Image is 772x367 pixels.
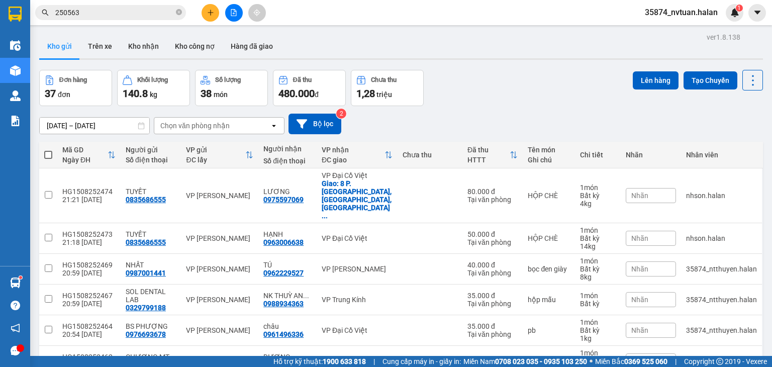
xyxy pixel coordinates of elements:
span: kg [150,90,157,99]
span: Miền Nam [463,356,587,367]
div: Người nhận [263,145,312,153]
div: HỘP CHÈ [528,192,570,200]
div: VP [PERSON_NAME] [186,296,253,304]
span: đơn [58,90,70,99]
div: NK THUỲ ANH 2 [263,292,312,300]
div: VP [PERSON_NAME] [186,326,253,334]
div: 1 món [580,318,616,326]
span: món [214,90,228,99]
strong: 0369 525 060 [624,357,667,365]
div: 0962229527 [263,269,304,277]
div: Ghi chú [528,156,570,164]
span: 35874_nvtuan.halan [637,6,726,19]
span: Nhãn [631,326,648,334]
div: HG1508252464 [62,322,116,330]
button: Kho gửi [39,34,80,58]
div: LƯƠNG [263,188,312,196]
div: HG1508252474 [62,188,116,196]
div: HG1508252467 [62,292,116,300]
div: bọc đen giày [528,265,570,273]
th: Toggle SortBy [57,142,121,168]
div: 1 món [580,349,616,357]
div: HG1508252473 [62,230,116,238]
button: Đã thu480.000đ [273,70,346,106]
button: Chưa thu1,28 triệu [351,70,424,106]
div: Số điện thoại [126,156,176,164]
button: caret-down [748,4,766,22]
div: 0963006638 [263,238,304,246]
sup: 2 [336,109,346,119]
img: warehouse-icon [10,278,21,288]
div: 20:59 [DATE] [62,269,116,277]
div: Người gửi [126,146,176,154]
span: 37 [45,87,56,100]
div: Tại văn phòng [467,300,518,308]
span: Miền Bắc [595,356,667,367]
div: Số điện thoại [263,157,312,165]
img: warehouse-icon [10,65,21,76]
img: warehouse-icon [10,90,21,101]
button: Kho nhận [120,34,167,58]
span: close-circle [176,8,182,18]
div: 0835686555 [126,196,166,204]
div: 0975597069 [263,196,304,204]
div: 80.000 đ [467,188,518,196]
div: TUYẾT [126,188,176,196]
div: Tên món [528,146,570,154]
span: Nhãn [631,265,648,273]
button: Số lượng38món [195,70,268,106]
div: VP gửi [186,146,245,154]
div: 35.000 đ [467,292,518,300]
div: Tại văn phòng [467,330,518,338]
div: 0987001441 [126,269,166,277]
button: plus [202,4,219,22]
div: HTTT [467,156,510,164]
span: copyright [716,358,723,365]
div: HẠNH [263,230,312,238]
span: question-circle [11,301,20,310]
span: triệu [376,90,392,99]
div: 35874_ntthuyen.halan [686,265,757,273]
span: caret-down [753,8,762,17]
span: ... [322,212,328,220]
button: Tạo Chuyến [684,71,737,89]
img: icon-new-feature [730,8,739,17]
th: Toggle SortBy [462,142,523,168]
div: Tại văn phòng [467,196,518,204]
button: Bộ lọc [288,114,341,134]
span: Nhãn [631,234,648,242]
div: 40.000 đ [467,261,518,269]
div: 14 kg [580,242,616,250]
button: Hàng đã giao [223,34,281,58]
img: warehouse-icon [10,40,21,51]
div: nhson.halan [686,234,757,242]
sup: 1 [19,276,22,279]
button: aim [248,4,266,22]
div: 35874_ntthuyen.halan [686,326,757,334]
button: Lên hàng [633,71,679,89]
div: 20:54 [DATE] [62,330,116,338]
span: ... [303,292,309,300]
div: VP [PERSON_NAME] [186,234,253,242]
button: Trên xe [80,34,120,58]
span: Nhãn [631,192,648,200]
span: Hỗ trợ kỹ thuật: [273,356,366,367]
div: Tại văn phòng [467,238,518,246]
div: NHẤT [126,261,176,269]
div: Tại văn phòng [467,269,518,277]
div: SOL DENTAL LAB [126,288,176,304]
span: 38 [201,87,212,100]
span: ⚪️ [590,359,593,363]
div: 0976693678 [126,330,166,338]
div: VP Trung Kính [322,296,393,304]
div: VP [PERSON_NAME] [322,265,393,273]
div: 1 món [580,292,616,300]
div: Chưa thu [371,76,397,83]
div: HỘP CHÈ [528,234,570,242]
span: Nhãn [631,296,648,304]
div: Bất kỳ [580,326,616,334]
div: 50.000 đ [467,230,518,238]
span: notification [11,323,20,333]
sup: 1 [736,5,743,12]
div: Số lượng [215,76,241,83]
